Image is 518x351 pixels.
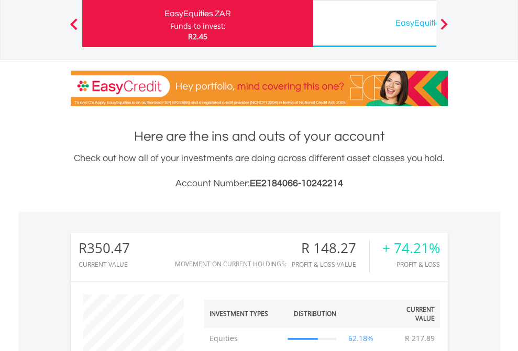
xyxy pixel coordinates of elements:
[204,300,283,328] th: Investment Types
[89,6,307,21] div: EasyEquities ZAR
[63,24,84,34] button: Previous
[292,241,369,256] div: R 148.27
[382,261,440,268] div: Profit & Loss
[250,178,343,188] span: EE2184066-10242214
[175,261,286,267] div: Movement on Current Holdings:
[79,261,130,268] div: CURRENT VALUE
[294,309,336,318] div: Distribution
[382,241,440,256] div: + 74.21%
[170,21,226,31] div: Funds to invest:
[71,151,448,191] div: Check out how all of your investments are doing across different asset classes you hold.
[434,24,455,34] button: Next
[341,328,381,349] td: 62.18%
[381,300,440,328] th: Current Value
[292,261,369,268] div: Profit & Loss Value
[204,328,283,349] td: Equities
[400,328,440,349] td: R 217.89
[188,31,207,41] span: R2.45
[71,176,448,191] h3: Account Number:
[71,127,448,146] h1: Here are the ins and outs of your account
[71,71,448,106] img: EasyCredit Promotion Banner
[79,241,130,256] div: R350.47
